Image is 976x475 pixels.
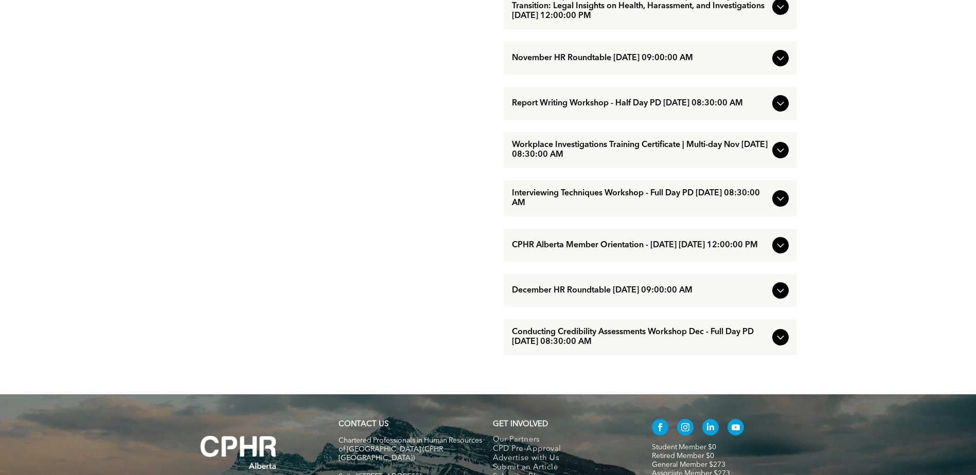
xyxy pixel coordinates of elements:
[493,463,630,472] a: Submit an Article
[652,444,716,451] a: Student Member $0
[702,419,719,438] a: linkedin
[512,327,768,347] span: Conducting Credibility Assessments Workshop Dec - Full Day PD [DATE] 08:30:00 AM
[677,419,694,438] a: instagram
[512,241,768,250] span: CPHR Alberta Member Orientation - [DATE] [DATE] 12:00:00 PM
[493,454,630,463] a: Advertise with Us
[652,461,725,468] a: General Member $273
[512,99,768,108] span: Report Writing Workshop - Half Day PD [DATE] 08:30:00 AM
[652,452,714,460] a: Retired Member $0
[512,189,768,208] span: Interviewing Techniques Workshop - Full Day PD [DATE] 08:30:00 AM
[512,286,768,296] span: December HR Roundtable [DATE] 09:00:00 AM
[493,435,630,445] a: Our Partners
[493,421,548,428] span: GET INVOLVED
[512,140,768,160] span: Workplace Investigations Training Certificate | Multi-day Nov [DATE] 08:30:00 AM
[339,437,482,462] span: Chartered Professionals in Human Resources of [GEOGRAPHIC_DATA] (CPHR [GEOGRAPHIC_DATA])
[493,445,630,454] a: CPD Pre-Approval
[727,419,744,438] a: youtube
[652,419,668,438] a: facebook
[339,421,388,428] a: CONTACT US
[512,53,768,63] span: November HR Roundtable [DATE] 09:00:00 AM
